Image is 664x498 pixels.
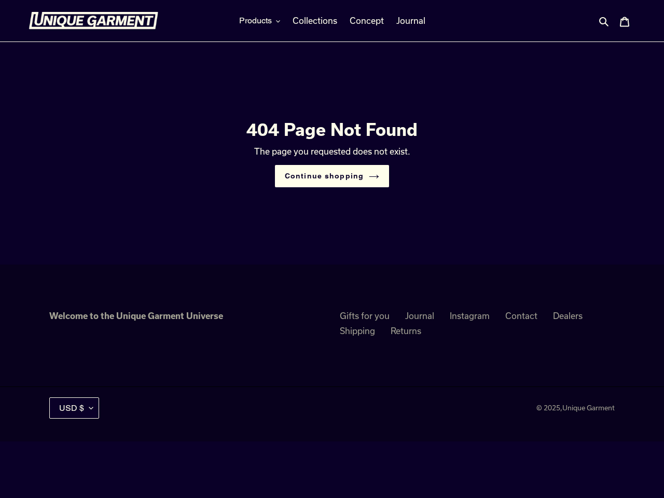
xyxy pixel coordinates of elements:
[505,311,537,321] a: Contact
[29,12,158,30] img: Unique Garment
[391,326,421,336] a: Returns
[391,13,431,29] a: Journal
[536,404,615,412] small: © 2025,
[340,311,390,321] a: Gifts for you
[78,119,586,139] h1: 404 Page Not Found
[234,13,285,29] button: Products
[562,404,615,412] a: Unique Garment
[275,165,389,187] a: Continue shopping
[239,16,272,26] span: Products
[287,13,342,29] a: Collections
[553,311,583,321] a: Dealers
[396,16,425,26] span: Journal
[450,311,490,321] a: Instagram
[350,16,384,26] span: Concept
[340,326,375,336] a: Shipping
[78,145,586,158] p: The page you requested does not exist.
[49,311,223,321] strong: Welcome to the Unique Garment Universe
[49,397,99,419] button: USD $
[405,311,434,321] a: Journal
[344,13,389,29] a: Concept
[293,16,337,26] span: Collections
